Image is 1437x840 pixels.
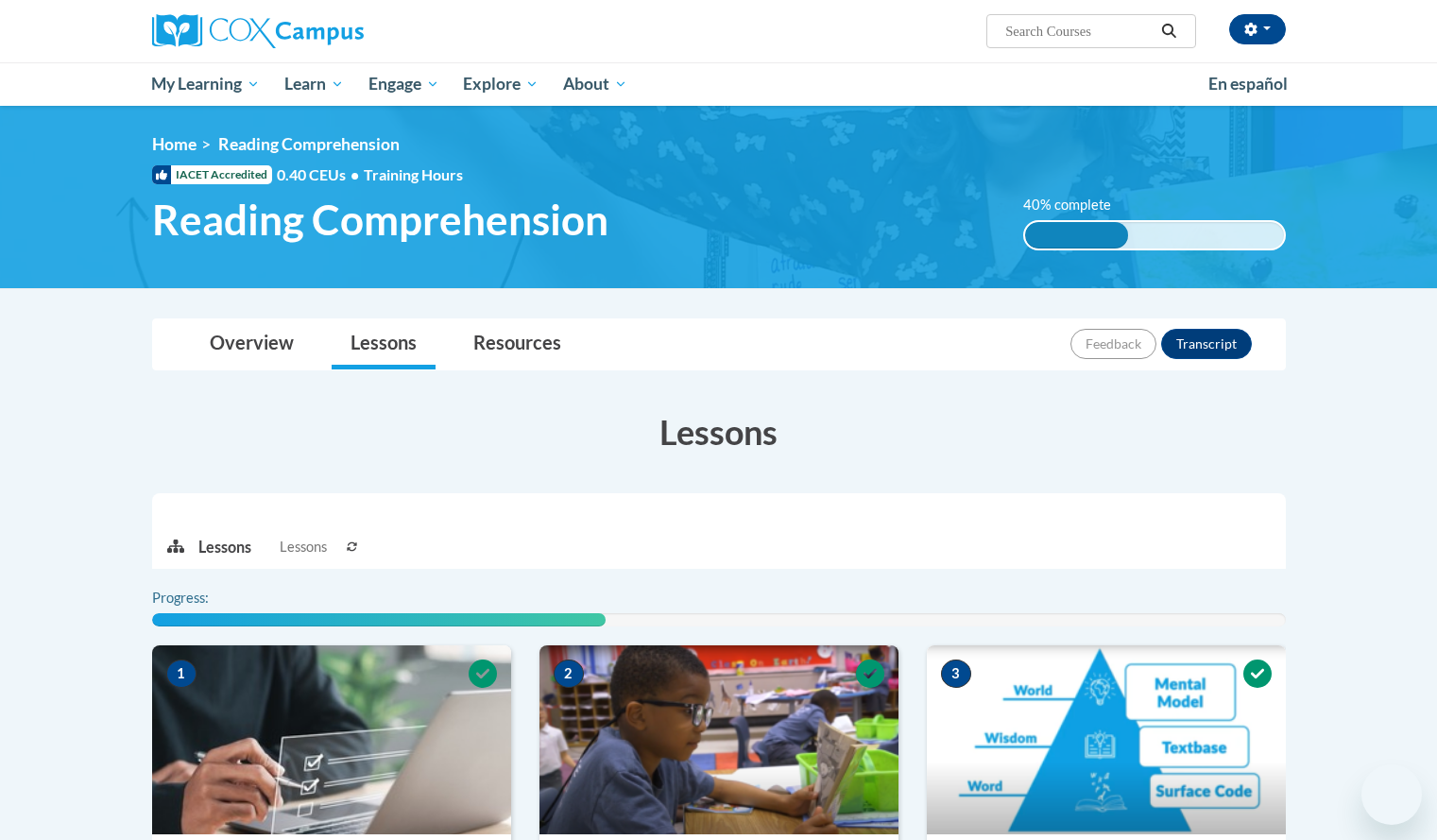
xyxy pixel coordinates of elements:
[563,73,627,95] span: About
[152,588,261,609] label: Progress:
[1003,20,1155,43] input: Search Courses
[152,195,608,245] span: Reading Comprehension
[277,164,364,185] span: 0.40 CEUs
[1023,195,1132,215] label: 40% complete
[140,62,273,106] a: My Learning
[1208,74,1288,94] span: En español
[198,537,251,557] p: Lessons
[1196,64,1300,104] a: En español
[151,73,260,95] span: My Learning
[152,14,364,48] img: Cox Campus
[351,165,359,183] span: •
[284,73,344,95] span: Learn
[191,319,313,369] a: Overview
[1229,14,1286,44] button: Account Settings
[1361,764,1422,825] iframe: Button to launch messaging window
[368,73,439,95] span: Engage
[927,645,1286,834] img: Course Image
[463,73,539,95] span: Explore
[218,134,400,154] span: Reading Comprehension
[152,134,197,154] a: Home
[941,660,971,688] span: 3
[1070,329,1156,359] button: Feedback
[152,14,511,48] a: Cox Campus
[272,62,356,106] a: Learn
[152,408,1286,455] h3: Lessons
[152,165,272,184] span: IACET Accredited
[454,319,580,369] a: Resources
[539,645,898,834] img: Course Image
[1025,222,1128,249] div: 40% complete
[1155,20,1183,43] button: Search
[152,645,511,834] img: Course Image
[554,660,584,688] span: 2
[364,165,463,183] span: Training Hours
[332,319,436,369] a: Lessons
[166,660,197,688] span: 1
[451,62,551,106] a: Explore
[124,62,1314,106] div: Main menu
[1161,329,1252,359] button: Transcript
[280,537,327,557] span: Lessons
[551,62,640,106] a: About
[356,62,452,106] a: Engage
